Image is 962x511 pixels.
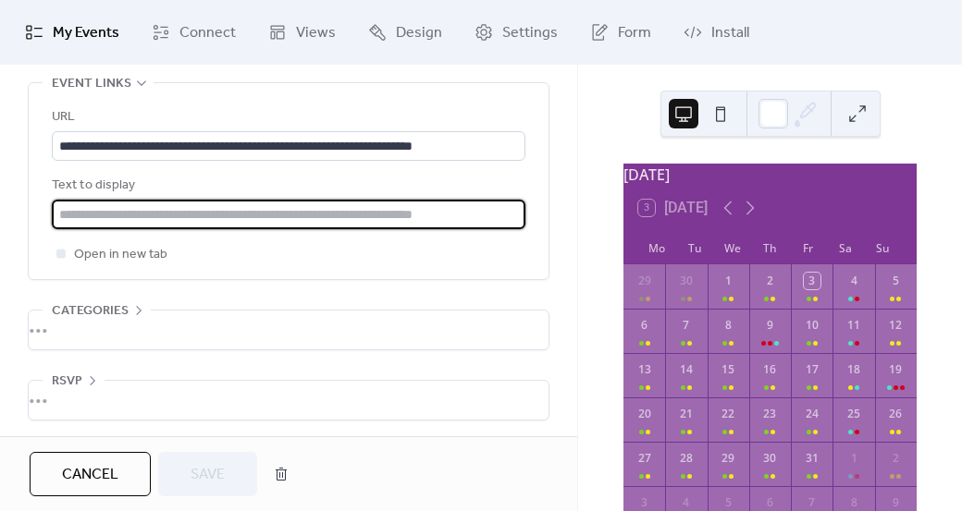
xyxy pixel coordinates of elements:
[804,450,820,467] div: 31
[864,231,902,264] div: Su
[576,7,665,57] a: Form
[720,494,736,511] div: 5
[636,273,653,289] div: 29
[845,361,862,378] div: 18
[354,7,456,57] a: Design
[461,7,572,57] a: Settings
[720,317,736,334] div: 8
[618,22,651,44] span: Form
[845,494,862,511] div: 8
[179,22,236,44] span: Connect
[676,231,714,264] div: Tu
[887,361,904,378] div: 19
[52,371,82,393] span: RSVP
[827,231,865,264] div: Sa
[845,450,862,467] div: 1
[678,494,695,511] div: 4
[636,494,653,511] div: 3
[502,22,558,44] span: Settings
[30,452,151,496] button: Cancel
[761,494,778,511] div: 6
[52,300,129,322] span: Categories
[29,310,549,349] div: •••
[52,106,522,128] div: URL
[678,317,695,334] div: 7
[761,273,778,289] div: 2
[804,494,820,511] div: 7
[887,273,904,289] div: 5
[74,244,167,266] span: Open in new tab
[761,317,778,334] div: 9
[720,450,736,467] div: 29
[789,231,827,264] div: Fr
[678,406,695,422] div: 21
[713,231,751,264] div: We
[887,406,904,422] div: 26
[670,7,763,57] a: Install
[296,22,336,44] span: Views
[638,231,676,264] div: Mo
[52,73,131,95] span: Event links
[254,7,350,57] a: Views
[720,273,736,289] div: 1
[887,494,904,511] div: 9
[845,406,862,422] div: 25
[396,22,442,44] span: Design
[636,317,653,334] div: 6
[761,361,778,378] div: 16
[887,450,904,467] div: 2
[636,450,653,467] div: 27
[804,361,820,378] div: 17
[751,231,789,264] div: Th
[804,273,820,289] div: 3
[138,7,250,57] a: Connect
[678,450,695,467] div: 28
[761,406,778,422] div: 23
[711,22,749,44] span: Install
[887,317,904,334] div: 12
[52,175,522,197] div: Text to display
[636,406,653,422] div: 20
[636,361,653,378] div: 13
[720,406,736,422] div: 22
[62,464,118,486] span: Cancel
[845,273,862,289] div: 4
[53,22,119,44] span: My Events
[845,317,862,334] div: 11
[678,273,695,289] div: 30
[720,361,736,378] div: 15
[29,381,549,420] div: •••
[678,361,695,378] div: 14
[761,450,778,467] div: 30
[804,406,820,422] div: 24
[11,7,133,57] a: My Events
[804,317,820,334] div: 10
[623,164,917,186] div: [DATE]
